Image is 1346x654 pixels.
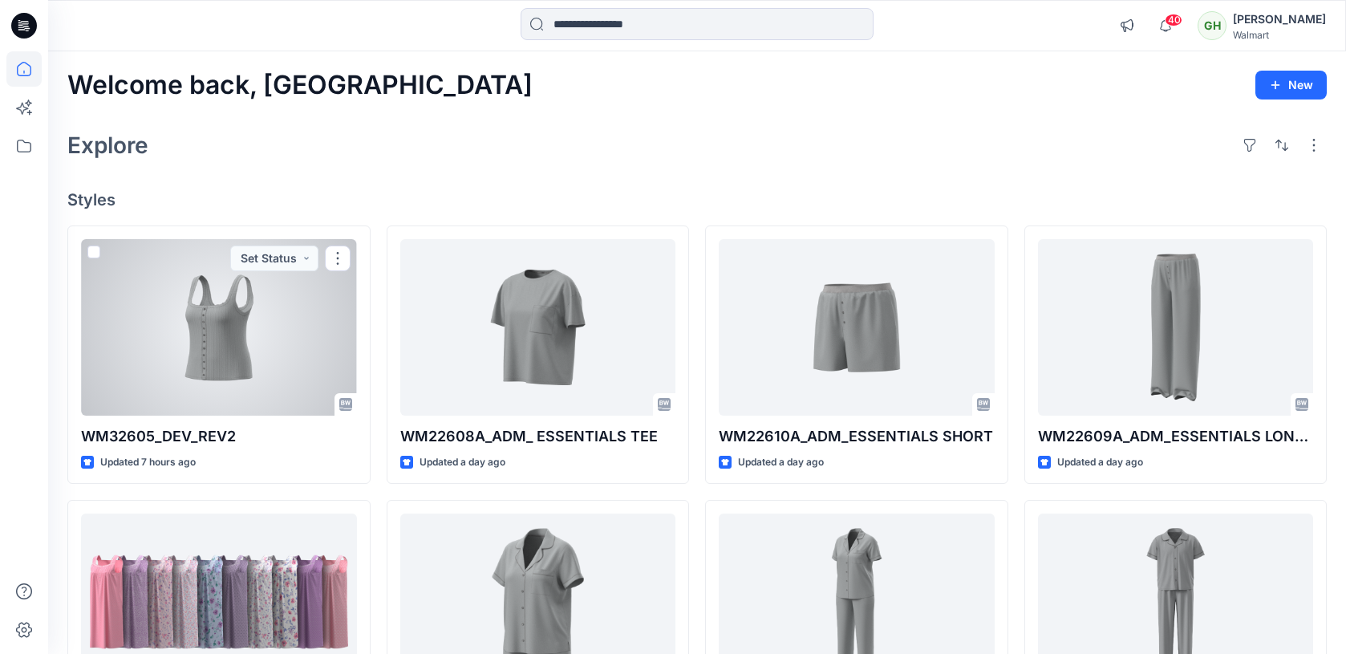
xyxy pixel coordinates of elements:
p: Updated a day ago [1057,454,1143,471]
div: Walmart [1233,29,1326,41]
a: WM22610A_ADM_ESSENTIALS SHORT [719,239,995,416]
p: WM22610A_ADM_ESSENTIALS SHORT [719,425,995,448]
button: New [1255,71,1327,100]
p: Updated 7 hours ago [100,454,196,471]
p: WM22608A_ADM_ ESSENTIALS TEE [400,425,676,448]
p: WM32605_DEV_REV2 [81,425,357,448]
p: WM22609A_ADM_ESSENTIALS LONG PANT [1038,425,1314,448]
div: [PERSON_NAME] [1233,10,1326,29]
p: Updated a day ago [738,454,824,471]
h2: Explore [67,132,148,158]
a: WM22608A_ADM_ ESSENTIALS TEE [400,239,676,416]
p: Updated a day ago [420,454,505,471]
div: GH [1198,11,1226,40]
a: WM32605_DEV_REV2 [81,239,357,416]
a: WM22609A_ADM_ESSENTIALS LONG PANT [1038,239,1314,416]
h2: Welcome back, [GEOGRAPHIC_DATA] [67,71,533,100]
h4: Styles [67,190,1327,209]
span: 40 [1165,14,1182,26]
